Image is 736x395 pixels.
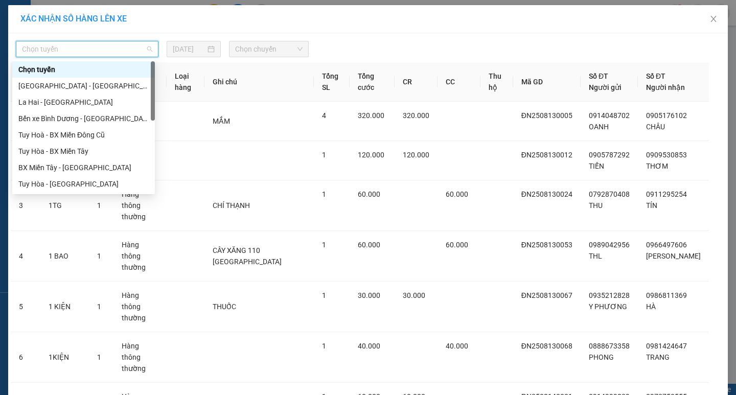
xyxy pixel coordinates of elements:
td: 1 KIỆN [40,282,89,332]
span: Y PHƯƠNG [589,303,627,311]
span: ĐN2508130012 [521,151,572,159]
span: Chọn tuyến [22,41,152,57]
span: THƠM [646,162,668,170]
th: CC [438,62,480,102]
td: 1 BAO [40,231,89,282]
span: 0905787292 [589,151,630,159]
span: close [709,15,718,23]
span: 4 [322,111,326,120]
span: TÍN [646,201,657,210]
div: Chọn tuyến [12,61,155,78]
div: Tuy Hoà - BX Miền Đông Cũ [18,129,149,141]
td: 1KIỆN [40,332,89,383]
div: Sài Gòn - Tuy Hòa [12,78,155,94]
span: 0792870408 [589,190,630,198]
span: 1 [322,151,326,159]
span: 1 [97,353,101,361]
span: 0905176102 [646,111,687,120]
td: 5 [11,282,40,332]
span: 0986811369 [646,291,687,299]
span: ĐN2508130067 [521,291,572,299]
th: STT [11,62,40,102]
span: 1 [97,201,101,210]
span: 30.000 [358,291,380,299]
span: Số ĐT [589,72,608,80]
td: Hàng thông thường [113,282,166,332]
th: CR [395,62,438,102]
div: Tuy Hòa - Đà Nẵng [12,176,155,192]
td: 4 [11,231,40,282]
div: Tuy Hòa - BX Miền Tây [18,146,149,157]
div: [GEOGRAPHIC_DATA] - [GEOGRAPHIC_DATA] [18,80,149,91]
span: ĐN2508130024 [521,190,572,198]
span: Người gửi [589,83,622,91]
th: Loại hàng [167,62,204,102]
span: 40.000 [358,342,380,350]
td: Hàng thông thường [113,231,166,282]
div: Bến xe Bình Dương - [GEOGRAPHIC_DATA] ([GEOGRAPHIC_DATA]) [18,113,149,124]
span: THU [589,201,603,210]
span: [PERSON_NAME] [646,252,701,260]
td: 1TG [40,180,89,231]
td: Hàng thông thường [113,332,166,383]
span: Chọn chuyến [235,41,303,57]
span: HÀ [646,303,656,311]
span: CÂY XĂNG 110 [GEOGRAPHIC_DATA] [213,246,282,266]
span: XÁC NHẬN SỐ HÀNG LÊN XE [20,14,127,24]
th: Thu hộ [480,62,513,102]
span: 320.000 [403,111,429,120]
td: 3 [11,180,40,231]
td: 6 [11,332,40,383]
div: BX Miền Tây - [GEOGRAPHIC_DATA] [18,162,149,173]
span: 30.000 [403,291,425,299]
th: Tổng SL [314,62,350,102]
span: 1 [97,303,101,311]
span: 0914048702 [589,111,630,120]
span: ĐN2508130068 [521,342,572,350]
span: 1 [322,291,326,299]
span: 120.000 [358,151,384,159]
input: 14/08/2025 [173,43,206,55]
span: Người nhận [646,83,685,91]
td: Hàng thông thường [113,180,166,231]
th: Mã GD [513,62,581,102]
span: MẮM [213,117,230,125]
span: 60.000 [446,190,468,198]
span: 0935212828 [589,291,630,299]
span: 40.000 [446,342,468,350]
span: 60.000 [446,241,468,249]
span: TIẾN [589,162,604,170]
span: 0981424647 [646,342,687,350]
span: ĐN2508130053 [521,241,572,249]
span: 0989042956 [589,241,630,249]
td: 2 [11,141,40,180]
span: CHÍ THẠNH [213,201,250,210]
th: Ghi chú [204,62,314,102]
span: THUỐC [213,303,236,311]
div: La Hai - [GEOGRAPHIC_DATA] [18,97,149,108]
span: 0888673358 [589,342,630,350]
th: Tổng cước [350,62,395,102]
div: Chọn tuyến [18,64,149,75]
div: Bến xe Bình Dương - Tuy Hoà (Hàng) [12,110,155,127]
span: 0911295254 [646,190,687,198]
div: Tuy Hòa - BX Miền Tây [12,143,155,159]
span: PHONG [589,353,614,361]
span: 1 [322,190,326,198]
span: 320.000 [358,111,384,120]
span: 1 [322,241,326,249]
td: 1 [11,102,40,141]
div: BX Miền Tây - Tuy Hòa [12,159,155,176]
button: Close [699,5,728,34]
span: 1 [97,252,101,260]
div: Tuy Hòa - [GEOGRAPHIC_DATA] [18,178,149,190]
span: OANH [589,123,609,131]
span: CHÂU [646,123,665,131]
span: 0966497606 [646,241,687,249]
div: La Hai - Tuy Hòa [12,94,155,110]
div: Tuy Hoà - BX Miền Đông Cũ [12,127,155,143]
span: 60.000 [358,241,380,249]
span: THL [589,252,602,260]
span: ĐN2508130005 [521,111,572,120]
span: 60.000 [358,190,380,198]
